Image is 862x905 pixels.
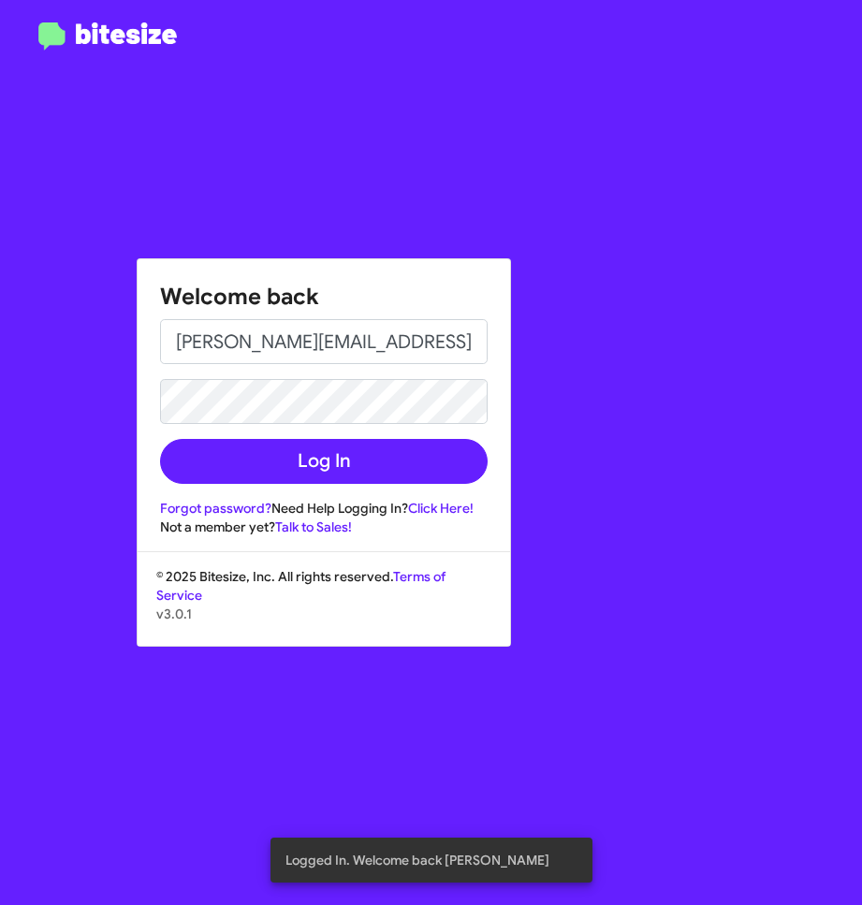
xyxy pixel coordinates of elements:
[160,500,271,517] a: Forgot password?
[285,851,549,869] span: Logged In. Welcome back [PERSON_NAME]
[408,500,474,517] a: Click Here!
[160,282,488,312] h1: Welcome back
[156,605,491,623] p: v3.0.1
[160,319,488,364] input: Email address
[160,499,488,518] div: Need Help Logging In?
[160,439,488,484] button: Log In
[160,518,488,536] div: Not a member yet?
[275,518,352,535] a: Talk to Sales!
[138,567,510,646] div: © 2025 Bitesize, Inc. All rights reserved.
